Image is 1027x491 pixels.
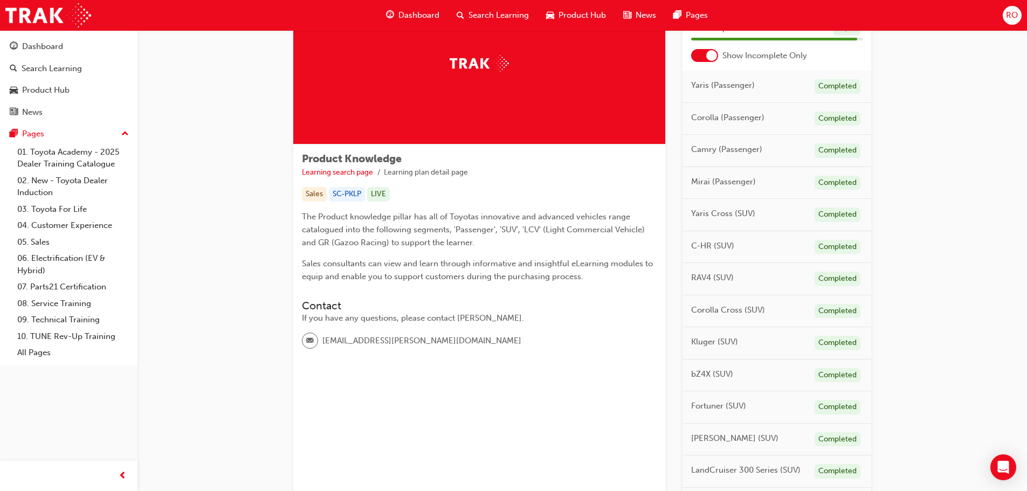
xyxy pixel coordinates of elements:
div: Product Hub [22,84,70,96]
a: 06. Electrification (EV & Hybrid) [13,250,133,279]
button: Pages [4,124,133,144]
div: Completed [815,272,860,286]
div: Open Intercom Messenger [990,454,1016,480]
span: Mirai (Passenger) [691,176,756,188]
a: 03. Toyota For Life [13,201,133,218]
div: Completed [815,240,860,254]
span: bZ4X (SUV) [691,368,733,381]
span: Corolla (Passenger) [691,112,764,124]
div: News [22,106,43,119]
a: guage-iconDashboard [377,4,448,26]
a: Product Hub [4,80,133,100]
img: Trak [5,3,91,27]
div: Sales [302,187,327,202]
a: 10. TUNE Rev-Up Training [13,328,133,345]
span: [EMAIL_ADDRESS][PERSON_NAME][DOMAIN_NAME] [322,335,521,347]
span: Camry (Passenger) [691,143,762,156]
span: The Product knowledge pillar has all of Toyotas innovative and advanced vehicles range catalogued... [302,212,647,247]
a: Search Learning [4,59,133,79]
div: SC-PKLP [329,187,365,202]
span: guage-icon [386,9,394,22]
span: email-icon [306,334,314,348]
span: Show Incomplete Only [722,50,807,62]
a: car-iconProduct Hub [537,4,615,26]
h3: Contact [302,300,657,312]
span: C-HR (SUV) [691,240,734,252]
span: prev-icon [119,469,127,483]
a: pages-iconPages [665,4,716,26]
button: DashboardSearch LearningProduct HubNews [4,34,133,124]
div: Completed [815,336,860,350]
span: pages-icon [10,129,18,139]
a: 09. Technical Training [13,312,133,328]
div: Completed [815,112,860,126]
span: Kluger (SUV) [691,336,738,348]
div: Dashboard [22,40,63,53]
a: Dashboard [4,37,133,57]
span: car-icon [546,9,554,22]
div: Completed [815,432,860,447]
div: Completed [815,143,860,158]
a: search-iconSearch Learning [448,4,537,26]
a: News [4,102,133,122]
span: Yaris Cross (SUV) [691,208,755,220]
div: If you have any questions, please contact [PERSON_NAME]. [302,312,657,324]
a: 04. Customer Experience [13,217,133,234]
a: 01. Toyota Academy - 2025 Dealer Training Catalogue [13,144,133,172]
span: Fortuner (SUV) [691,400,746,412]
span: Product Hub [559,9,606,22]
span: Dashboard [398,9,439,22]
span: News [636,9,656,22]
div: Pages [22,128,44,140]
div: Completed [815,368,860,383]
span: up-icon [121,127,129,141]
span: Sales consultants can view and learn through informative and insightful eLearning modules to equi... [302,259,655,281]
span: Yaris (Passenger) [691,79,755,92]
span: Corolla Cross (SUV) [691,304,765,316]
span: guage-icon [10,42,18,52]
span: car-icon [10,86,18,95]
a: All Pages [13,344,133,361]
div: Completed [815,464,860,479]
span: RAV4 (SUV) [691,272,734,284]
span: Search Learning [468,9,529,22]
span: news-icon [10,108,18,117]
div: LIVE [367,187,390,202]
span: Product Knowledge [302,153,402,165]
span: news-icon [623,9,631,22]
a: 02. New - Toyota Dealer Induction [13,172,133,201]
li: Learning plan detail page [384,167,468,179]
span: pages-icon [673,9,681,22]
span: LandCruiser 300 Series (SUV) [691,464,801,476]
button: RO [1003,6,1022,25]
div: Completed [815,79,860,94]
div: Completed [815,208,860,222]
div: Completed [815,304,860,319]
span: search-icon [457,9,464,22]
div: Completed [815,400,860,414]
a: news-iconNews [615,4,665,26]
div: Completed [815,176,860,190]
a: 07. Parts21 Certification [13,279,133,295]
div: Search Learning [22,63,82,75]
span: RO [1006,9,1018,22]
span: search-icon [10,64,17,74]
a: Learning search page [302,168,373,177]
a: 08. Service Training [13,295,133,312]
img: Trak [450,55,509,72]
span: Pages [686,9,708,22]
span: [PERSON_NAME] (SUV) [691,432,778,445]
a: 05. Sales [13,234,133,251]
